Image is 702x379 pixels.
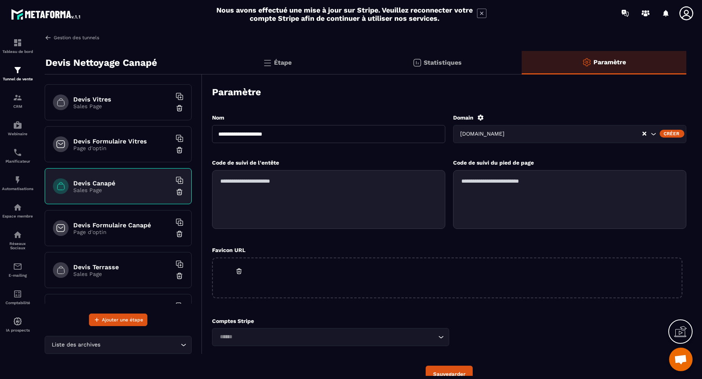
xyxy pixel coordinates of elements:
p: Devis Nettoyage Canapé [45,55,157,71]
p: Automatisations [2,187,33,191]
p: Page d'optin [73,229,171,235]
h6: Devis Formulaire Vitres [73,138,171,145]
input: Search for option [102,341,179,349]
img: social-network [13,230,22,239]
p: Paramètre [593,58,626,66]
a: automationsautomationsAutomatisations [2,169,33,197]
img: formation [13,93,22,102]
img: automations [13,317,22,326]
img: trash [176,104,183,112]
label: Code de suivi de l'entête [212,160,279,166]
a: automationsautomationsWebinaire [2,114,33,142]
a: formationformationCRM [2,87,33,114]
p: Tunnel de vente [2,77,33,81]
a: emailemailE-mailing [2,256,33,283]
img: automations [13,175,22,185]
img: formation [13,38,22,47]
span: Ajouter une étape [102,316,143,324]
label: Nom [212,114,224,121]
h6: Devis Terrasse [73,263,171,271]
a: schedulerschedulerPlanificateur [2,142,33,169]
input: Search for option [506,130,642,138]
p: Planificateur [2,159,33,163]
p: CRM [2,104,33,109]
label: Domain [453,114,473,121]
img: automations [13,203,22,212]
img: accountant [13,289,22,299]
p: Statistiques [424,59,462,66]
p: Tableau de bord [2,49,33,54]
p: Comptabilité [2,301,33,305]
input: Search for option [217,333,436,341]
p: E-mailing [2,273,33,277]
div: Search for option [45,336,192,354]
h6: Devis Formulaire Canapé [73,221,171,229]
div: Search for option [453,125,686,143]
p: Comptes Stripe [212,318,449,324]
img: logo [11,7,82,21]
p: Webinaire [2,132,33,136]
span: Liste des archives [50,341,102,349]
img: setting-o.ffaa8168.svg [582,58,591,67]
h3: Paramètre [212,87,261,98]
label: Favicon URL [212,247,245,253]
h2: Nous avons effectué une mise à jour sur Stripe. Veuillez reconnecter votre compte Stripe afin de ... [216,6,473,22]
p: Réseaux Sociaux [2,241,33,250]
p: IA prospects [2,328,33,332]
img: trash [176,272,183,280]
img: formation [13,65,22,75]
img: email [13,262,22,271]
label: Code de suivi du pied de page [453,160,534,166]
p: Sales Page [73,187,171,193]
p: Étape [274,59,292,66]
img: stats.20deebd0.svg [412,58,422,67]
a: formationformationTableau de bord [2,32,33,60]
p: Espace membre [2,214,33,218]
a: accountantaccountantComptabilité [2,283,33,311]
a: formationformationTunnel de vente [2,60,33,87]
img: trash [176,146,183,154]
div: Search for option [212,328,449,346]
a: social-networksocial-networkRéseaux Sociaux [2,224,33,256]
img: trash [176,230,183,238]
img: automations [13,120,22,130]
img: trash [176,188,183,196]
button: Ajouter une étape [89,314,147,326]
img: arrow [45,34,52,41]
p: Page d'optin [73,145,171,151]
a: Gestion des tunnels [45,34,99,41]
p: Sales Page [73,103,171,109]
h6: Devis Canapé [73,180,171,187]
h6: Devis Vitres [73,96,171,103]
a: Ouvrir le chat [669,348,693,371]
img: bars.0d591741.svg [263,58,272,67]
img: scheduler [13,148,22,157]
span: [DOMAIN_NAME] [458,130,506,138]
button: Clear Selected [642,131,646,137]
a: automationsautomationsEspace membre [2,197,33,224]
div: Créer [660,130,684,138]
p: Sales Page [73,271,171,277]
